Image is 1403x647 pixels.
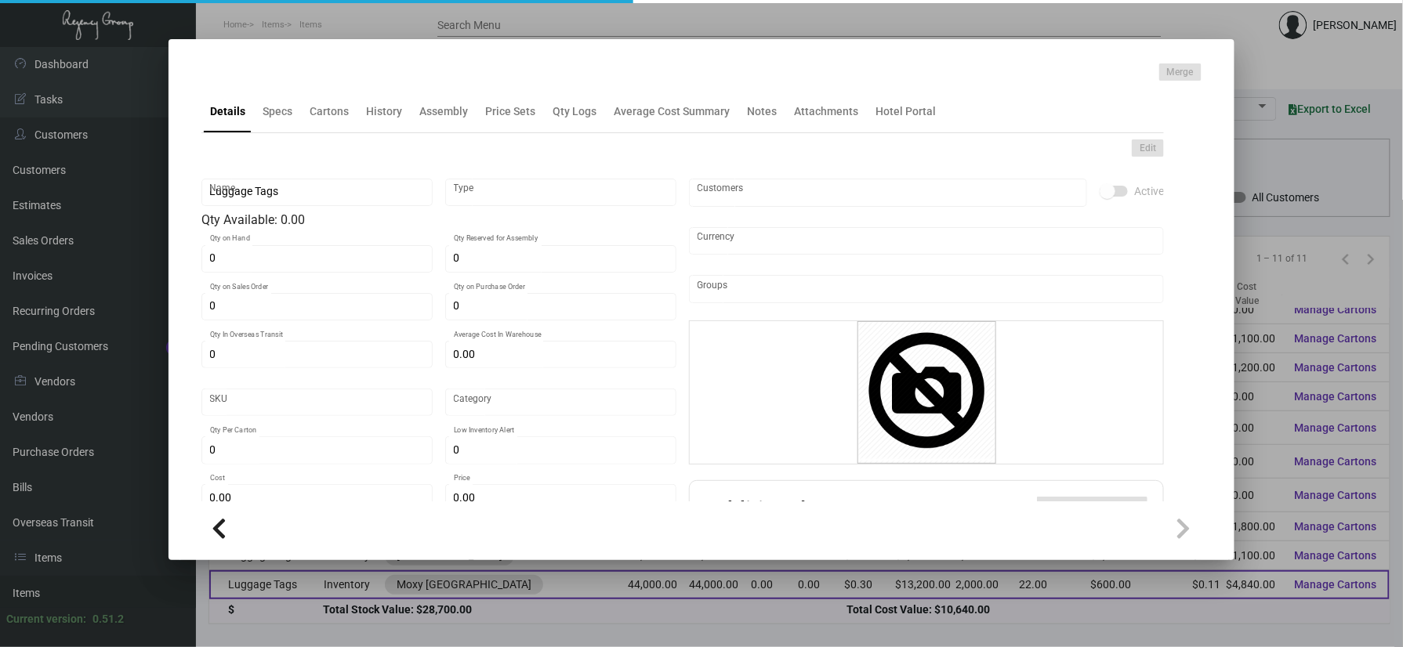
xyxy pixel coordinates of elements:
[201,211,676,230] div: Qty Available: 0.00
[485,103,535,120] div: Price Sets
[1140,142,1156,155] span: Edit
[876,103,936,120] div: Hotel Portal
[1159,63,1202,81] button: Merge
[698,283,1156,295] input: Add new..
[747,103,777,120] div: Notes
[92,611,124,627] div: 0.51.2
[794,103,858,120] div: Attachments
[1134,182,1164,201] span: Active
[6,611,86,627] div: Current version:
[705,497,857,525] h2: Additional Fees
[366,103,402,120] div: History
[263,103,292,120] div: Specs
[310,103,349,120] div: Cartons
[1132,139,1164,157] button: Edit
[1037,497,1147,525] button: Add Additional Fee
[1167,66,1194,79] span: Merge
[698,186,1079,199] input: Add new..
[210,103,245,120] div: Details
[553,103,596,120] div: Qty Logs
[419,103,468,120] div: Assembly
[614,103,730,120] div: Average Cost Summary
